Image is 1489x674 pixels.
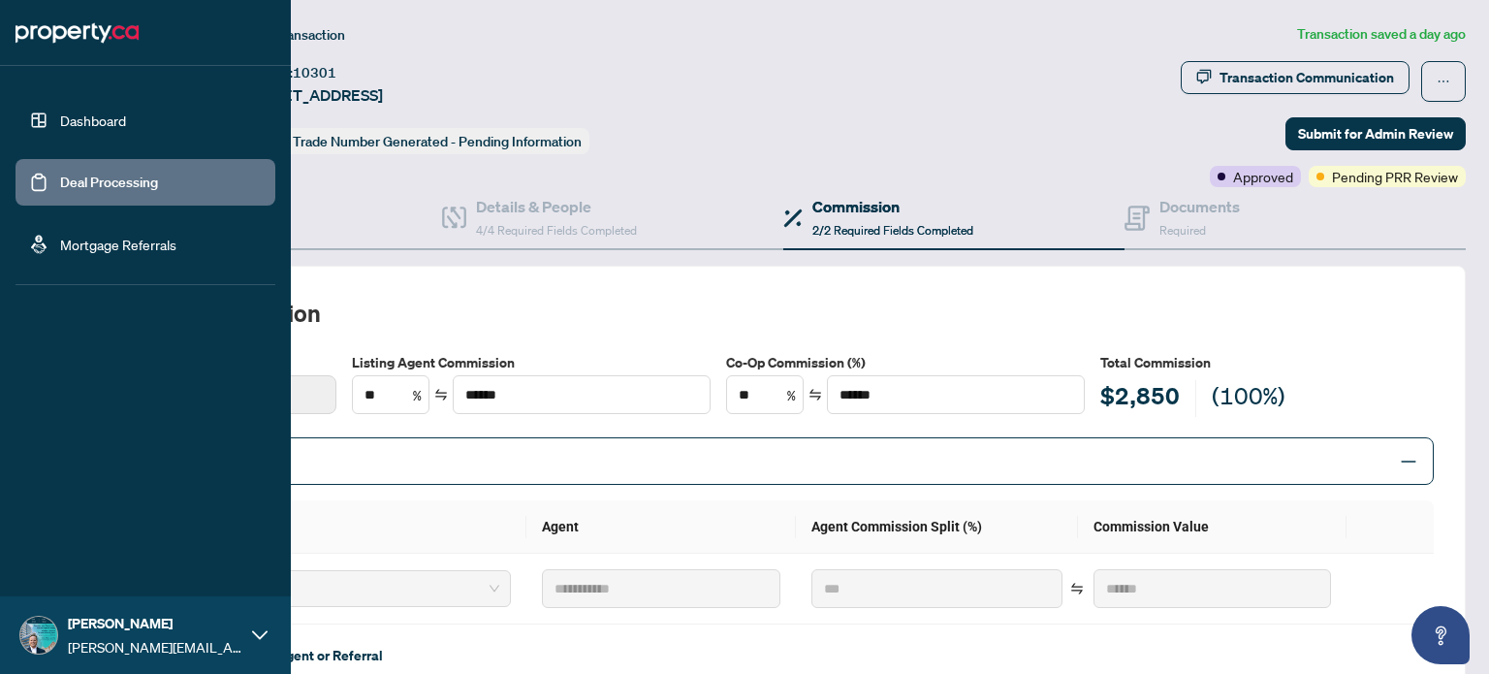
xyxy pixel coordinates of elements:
span: 10301 [293,64,336,81]
h5: Total Commission [1100,352,1434,373]
span: 4/4 Required Fields Completed [476,223,637,238]
span: [STREET_ADDRESS] [240,83,383,107]
a: Mortgage Referrals [60,236,176,253]
button: Transaction Communication [1181,61,1410,94]
h2: $2,850 [1100,380,1180,417]
div: Status: [240,128,589,154]
span: 2/2 Required Fields Completed [812,223,973,238]
span: Primary [160,574,499,603]
div: Split Commission [133,437,1434,485]
span: swap [1070,582,1084,595]
span: [PERSON_NAME] [68,613,242,634]
img: logo [16,17,139,48]
span: swap [434,388,448,401]
h4: Commission [812,195,973,218]
span: [PERSON_NAME][EMAIL_ADDRESS][DOMAIN_NAME] [68,636,242,658]
img: Profile Icon [20,617,57,654]
th: Type [133,500,526,554]
h2: Total Commission [133,298,1434,329]
span: Approved [1233,166,1293,187]
h4: Details & People [476,195,637,218]
span: Submit for Admin Review [1298,118,1453,149]
article: Transaction saved a day ago [1297,23,1466,46]
label: Co-Op Commission (%) [726,352,1085,373]
a: Dashboard [60,112,126,129]
button: Submit for Admin Review [1285,117,1466,150]
span: ellipsis [1437,75,1450,88]
span: swap [808,388,822,401]
span: Trade Number Generated - Pending Information [293,133,582,150]
th: Commission Value [1078,500,1346,554]
span: Required [1159,223,1206,238]
span: Pending PRR Review [1332,166,1458,187]
h2: (100%) [1212,380,1285,417]
a: Deal Processing [60,174,158,191]
h4: Documents [1159,195,1240,218]
div: Transaction Communication [1220,62,1394,93]
span: View Transaction [241,26,345,44]
button: Open asap [1411,606,1470,664]
th: Agent Commission Split (%) [796,500,1078,554]
span: minus [1400,453,1417,470]
th: Agent [526,500,795,554]
label: Listing Agent Commission [352,352,711,373]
